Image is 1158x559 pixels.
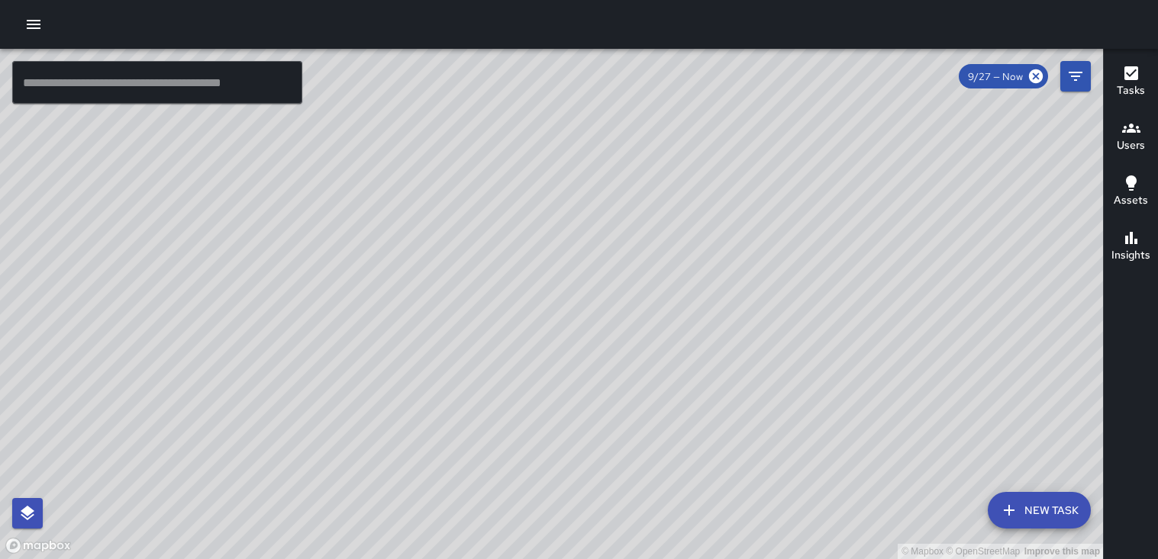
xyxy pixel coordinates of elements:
h6: Users [1117,137,1145,154]
span: 9/27 — Now [959,70,1032,83]
button: New Task [988,492,1091,528]
button: Insights [1104,220,1158,275]
h6: Tasks [1117,82,1145,99]
div: 9/27 — Now [959,64,1048,88]
h6: Assets [1114,192,1148,209]
h6: Insights [1111,247,1150,264]
button: Filters [1060,61,1091,92]
button: Users [1104,110,1158,165]
button: Assets [1104,165,1158,220]
button: Tasks [1104,55,1158,110]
